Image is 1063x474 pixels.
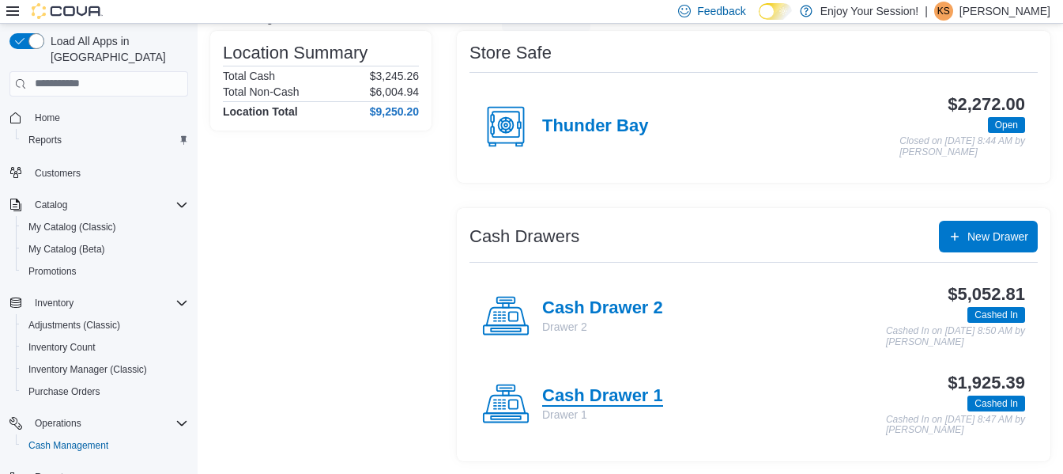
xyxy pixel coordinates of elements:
button: Adjustments (Classic) [16,314,194,336]
h6: Total Non-Cash [223,85,300,98]
span: Open [995,118,1018,132]
span: New Drawer [967,229,1028,245]
button: Promotions [16,260,194,283]
button: Home [3,106,194,129]
span: Inventory [28,294,188,313]
h6: Total Cash [223,70,275,82]
button: Catalog [3,194,194,216]
span: My Catalog (Beta) [28,243,105,256]
input: Dark Mode [759,3,792,20]
span: Home [28,108,188,127]
span: Load All Apps in [GEOGRAPHIC_DATA] [44,33,188,65]
a: My Catalog (Beta) [22,240,111,259]
span: My Catalog (Classic) [28,221,116,233]
p: Cashed In on [DATE] 8:47 AM by [PERSON_NAME] [886,415,1025,436]
p: | [925,2,928,21]
button: My Catalog (Beta) [16,238,194,260]
span: Customers [28,162,188,182]
h3: Cash Drawers [469,227,579,246]
a: Customers [28,164,87,183]
h3: $2,272.00 [948,95,1025,114]
span: Purchase Orders [28,385,100,398]
button: Reports [16,129,194,151]
h4: Location Total [223,105,298,118]
a: Inventory Count [22,338,102,357]
span: Home [35,112,60,124]
p: [PERSON_NAME] [959,2,1050,21]
p: Closed on [DATE] 8:44 AM by [PERSON_NAME] [899,136,1025,157]
span: Catalog [35,199,67,211]
p: $6,004.94 [370,85,419,98]
button: Purchase Orders [16,381,194,403]
button: Inventory [28,294,80,313]
h3: $5,052.81 [948,285,1025,304]
button: Catalog [28,195,74,214]
span: Cashed In [974,308,1018,322]
h4: Thunder Bay [542,116,648,137]
p: Enjoy Your Session! [820,2,919,21]
button: Inventory Count [16,336,194,358]
span: Cashed In [974,396,1018,411]
span: Dark Mode [759,20,760,21]
span: Inventory Count [28,341,96,354]
span: Operations [28,414,188,433]
button: New Drawer [939,221,1038,252]
a: Adjustments (Classic) [22,316,126,335]
span: Cash Management [22,436,188,455]
h4: $9,250.20 [370,105,419,118]
p: Drawer 1 [542,407,663,423]
img: Cova [32,3,103,19]
a: Reports [22,131,68,150]
h4: Cash Drawer 1 [542,386,663,407]
span: Open [988,117,1025,133]
h3: $1,925.39 [948,374,1025,392]
span: Inventory [35,297,74,309]
span: Cashed In [967,307,1025,323]
button: My Catalog (Classic) [16,216,194,238]
span: KS [937,2,950,21]
span: Promotions [22,262,188,281]
span: Catalog [28,195,188,214]
span: Inventory Manager (Classic) [22,360,188,379]
button: Inventory Manager (Classic) [16,358,194,381]
button: Customers [3,161,194,184]
span: Promotions [28,265,77,278]
p: Drawer 2 [542,319,663,335]
span: My Catalog (Classic) [22,218,188,237]
span: Operations [35,417,81,430]
div: Kylee Sundin-Turk [934,2,953,21]
p: $3,245.26 [370,70,419,82]
span: Cash Management [28,439,108,452]
h3: Store Safe [469,44,552,63]
p: Cashed In on [DATE] 8:50 AM by [PERSON_NAME] [886,326,1025,347]
h4: Cash Drawer 2 [542,298,663,319]
span: Reports [28,134,62,146]
span: Feedback [697,3,745,19]
span: Adjustments (Classic) [28,319,120,332]
button: Operations [3,412,194,434]
button: Cash Management [16,434,194,457]
span: Adjustments (Classic) [22,316,188,335]
span: Cashed In [967,396,1025,411]
a: Inventory Manager (Classic) [22,360,153,379]
button: Inventory [3,292,194,314]
span: Reports [22,131,188,150]
span: My Catalog (Beta) [22,240,188,259]
button: Operations [28,414,88,433]
a: Promotions [22,262,83,281]
span: Purchase Orders [22,382,188,401]
span: Inventory Manager (Classic) [28,363,147,376]
a: My Catalog (Classic) [22,218,123,237]
a: Cash Management [22,436,115,455]
a: Purchase Orders [22,382,107,401]
span: Customers [35,167,81,180]
a: Home [28,108,66,127]
span: Inventory Count [22,338,188,357]
h3: Location Summary [223,44,368,63]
